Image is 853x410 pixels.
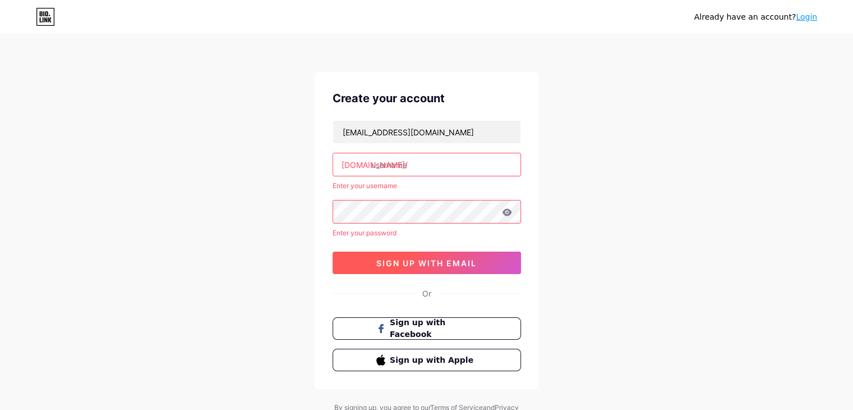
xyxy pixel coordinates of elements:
[342,159,408,171] div: [DOMAIN_NAME]/
[333,90,521,107] div: Create your account
[390,317,477,340] span: Sign up with Facebook
[376,258,477,268] span: sign up with email
[333,153,520,176] input: username
[333,121,520,143] input: Email
[694,11,817,23] div: Already have an account?
[333,349,521,371] button: Sign up with Apple
[333,252,521,274] button: sign up with email
[422,288,431,299] div: Or
[333,228,521,238] div: Enter your password
[333,317,521,340] button: Sign up with Facebook
[796,12,817,21] a: Login
[390,354,477,366] span: Sign up with Apple
[333,181,521,191] div: Enter your username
